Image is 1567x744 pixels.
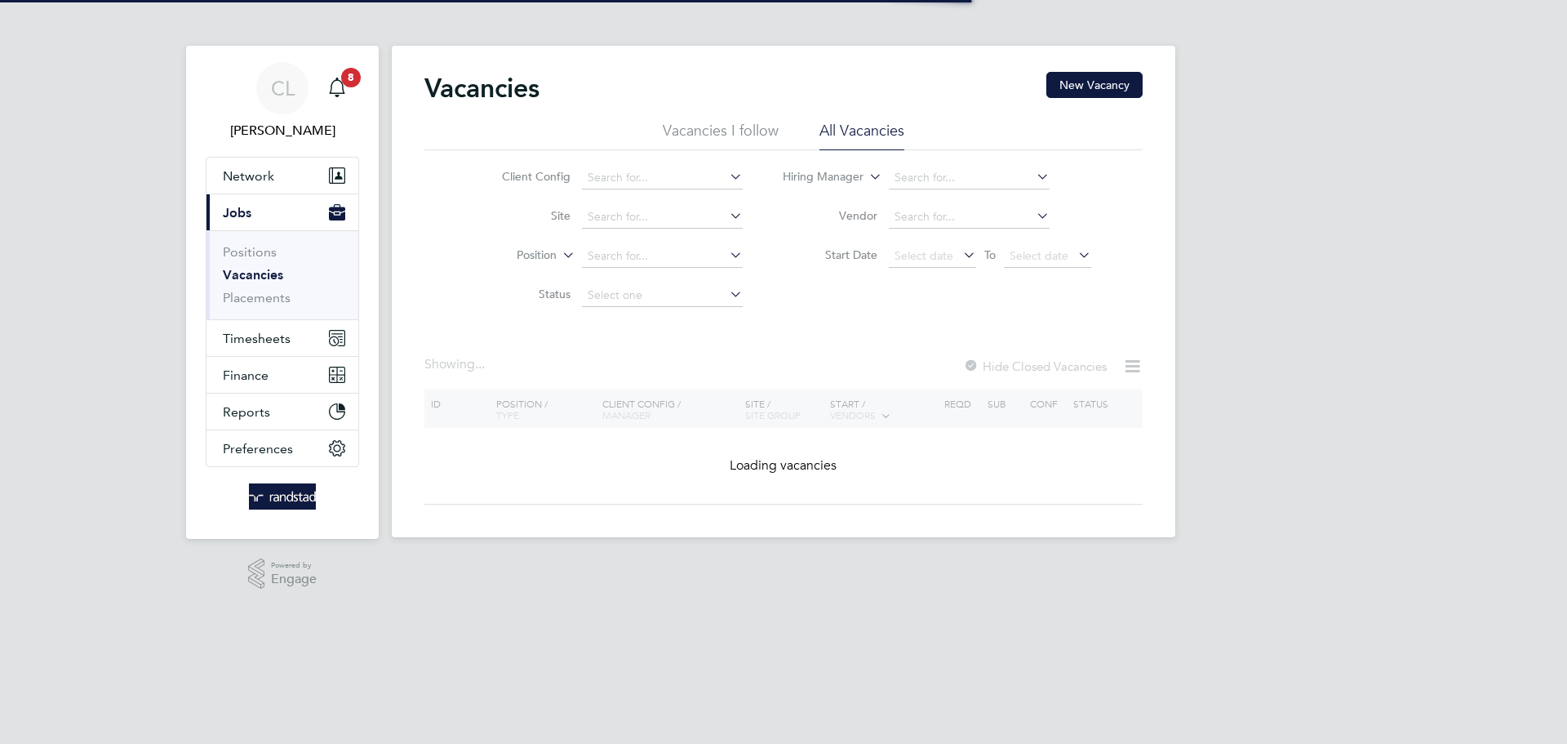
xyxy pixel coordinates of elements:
[663,121,779,150] li: Vacancies I follow
[783,247,877,262] label: Start Date
[206,430,358,466] button: Preferences
[979,244,1001,265] span: To
[783,208,877,223] label: Vendor
[206,394,358,430] button: Reports
[341,68,361,87] span: 8
[223,331,291,346] span: Timesheets
[186,46,379,539] nav: Main navigation
[223,168,274,184] span: Network
[223,244,277,260] a: Positions
[271,559,317,572] span: Powered by
[582,167,743,189] input: Search for...
[223,205,251,221] span: Jobs
[206,230,358,319] div: Jobs
[889,167,1050,189] input: Search for...
[1046,72,1143,98] button: New Vacancy
[582,284,743,307] input: Select one
[889,206,1050,229] input: Search for...
[770,169,863,185] label: Hiring Manager
[223,290,291,305] a: Placements
[475,356,485,372] span: ...
[223,441,293,457] span: Preferences
[223,404,270,420] span: Reports
[206,62,359,140] a: CL[PERSON_NAME]
[248,559,317,590] a: Powered byEngage
[206,158,358,194] button: Network
[206,121,359,140] span: Charlotte Lockeridge
[477,287,570,301] label: Status
[206,357,358,393] button: Finance
[206,320,358,356] button: Timesheets
[223,267,283,283] a: Vacancies
[582,206,743,229] input: Search for...
[271,572,317,586] span: Engage
[963,359,1107,374] label: Hide Closed Vacancies
[206,194,358,230] button: Jobs
[819,121,904,150] li: All Vacancies
[424,356,488,373] div: Showing
[249,483,317,510] img: randstad-logo-retina.png
[271,78,295,99] span: CL
[477,169,570,184] label: Client Config
[424,72,539,105] h2: Vacancies
[321,62,353,114] a: 8
[223,368,269,383] span: Finance
[477,208,570,223] label: Site
[582,245,743,268] input: Search for...
[206,483,359,510] a: Go to home page
[1010,248,1068,263] span: Select date
[894,248,953,263] span: Select date
[463,247,557,264] label: Position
